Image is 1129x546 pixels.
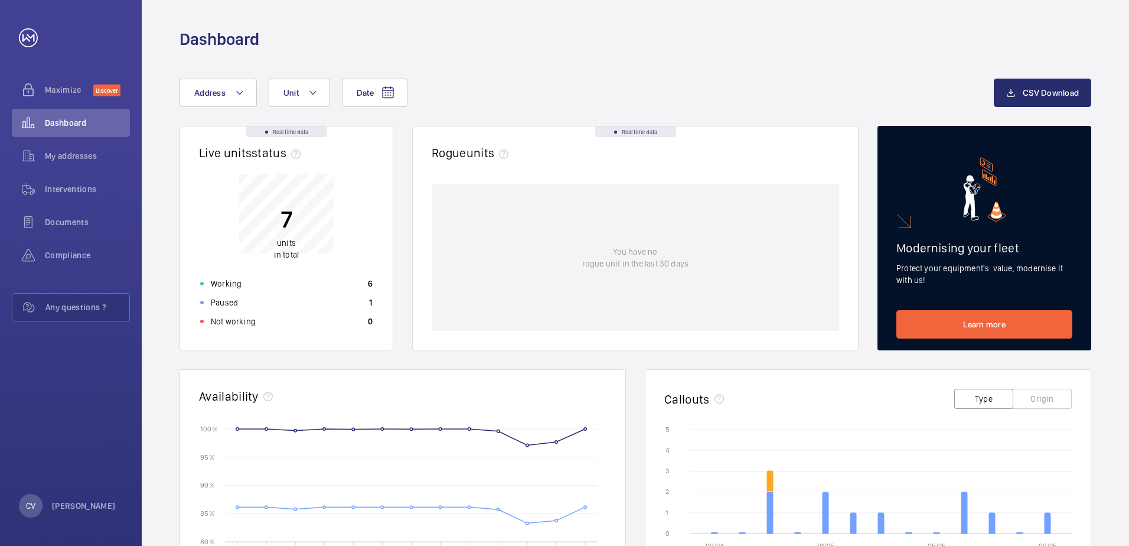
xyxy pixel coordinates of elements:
text: 80 % [200,537,215,545]
p: 6 [368,278,373,290]
h1: Dashboard [180,28,259,50]
span: CSV Download [1023,88,1079,97]
div: Real time data [595,126,676,137]
button: CSV Download [994,79,1091,107]
button: Date [342,79,407,107]
h2: Callouts [664,392,710,407]
span: Unit [283,88,299,97]
h2: Live units [199,145,305,160]
p: Working [211,278,242,290]
h2: Availability [199,389,259,404]
p: in total [274,237,299,261]
p: [PERSON_NAME] [52,500,116,512]
p: Protect your equipment's value, modernise it with us! [896,262,1072,286]
p: 1 [369,297,373,308]
button: Type [954,389,1013,409]
text: 5 [665,425,670,434]
p: CV [26,500,35,512]
span: Maximize [45,84,93,96]
img: marketing-card.svg [963,157,1006,222]
span: Documents [45,216,130,228]
a: Learn more [896,310,1072,339]
text: 3 [665,467,670,475]
div: Real time data [246,126,327,137]
span: units [466,145,514,160]
text: 85 % [200,509,215,518]
span: Address [194,88,226,97]
text: 90 % [200,481,215,489]
span: Compliance [45,249,130,261]
text: 95 % [200,453,215,461]
span: Discover [93,84,120,96]
text: 0 [665,529,670,538]
span: Any questions ? [45,301,129,313]
p: 0 [368,316,373,327]
p: Paused [211,297,238,308]
span: Date [357,88,374,97]
text: 100 % [200,424,218,433]
span: My addresses [45,150,130,162]
p: Not working [211,316,256,327]
span: Dashboard [45,117,130,129]
button: Unit [269,79,330,107]
span: units [277,238,296,248]
text: 2 [665,487,669,496]
text: 4 [665,446,670,454]
span: status [252,145,305,160]
p: 7 [274,204,299,234]
button: Origin [1013,389,1072,409]
p: You have no rogue unit in the last 30 days [582,246,689,269]
span: Interventions [45,183,130,195]
h2: Modernising your fleet [896,240,1072,255]
text: 1 [665,509,668,517]
h2: Rogue [432,145,513,160]
button: Address [180,79,257,107]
